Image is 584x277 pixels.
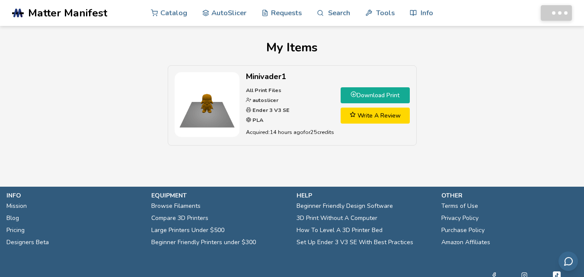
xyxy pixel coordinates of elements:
[441,191,578,200] p: other
[6,236,49,248] a: Designers Beta
[246,86,281,94] strong: All Print Files
[297,212,377,224] a: 3D Print Without A Computer
[6,191,143,200] p: info
[151,200,201,212] a: Browse Filaments
[12,41,572,54] h1: My Items
[246,72,334,81] h2: Minivader1
[251,96,278,104] strong: autoslicer
[6,200,27,212] a: Mission
[251,106,290,114] strong: Ender 3 V3 SE
[6,212,19,224] a: Blog
[341,108,410,124] a: Write A Review
[175,72,239,137] img: Minivader1
[297,224,383,236] a: How To Level A 3D Printer Bed
[297,191,433,200] p: help
[251,116,263,124] strong: PLA
[558,252,578,271] button: Send feedback via email
[151,236,256,248] a: Beginner Friendly Printers under $300
[297,200,393,212] a: Beginner Friendly Design Software
[151,191,287,200] p: equipment
[151,224,224,236] a: Large Printers Under $500
[28,7,107,19] span: Matter Manifest
[341,87,410,103] a: Download Print
[441,236,490,248] a: Amazon Affiliates
[441,200,478,212] a: Terms of Use
[151,212,208,224] a: Compare 3D Printers
[297,236,413,248] a: Set Up Ender 3 V3 SE With Best Practices
[246,127,334,137] p: Acquired: 14 hours ago for 25 credits
[441,224,485,236] a: Purchase Policy
[6,224,25,236] a: Pricing
[441,212,479,224] a: Privacy Policy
